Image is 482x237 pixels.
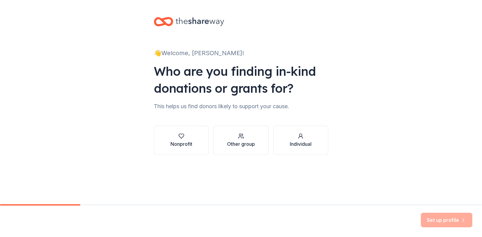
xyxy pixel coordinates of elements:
[170,140,192,148] div: Nonprofit
[273,126,328,155] button: Individual
[154,63,328,97] div: Who are you finding in-kind donations or grants for?
[154,102,328,111] div: This helps us find donors likely to support your cause.
[213,126,268,155] button: Other group
[154,48,328,58] div: 👋 Welcome, [PERSON_NAME]!
[154,126,209,155] button: Nonprofit
[290,140,312,148] div: Individual
[227,140,255,148] div: Other group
